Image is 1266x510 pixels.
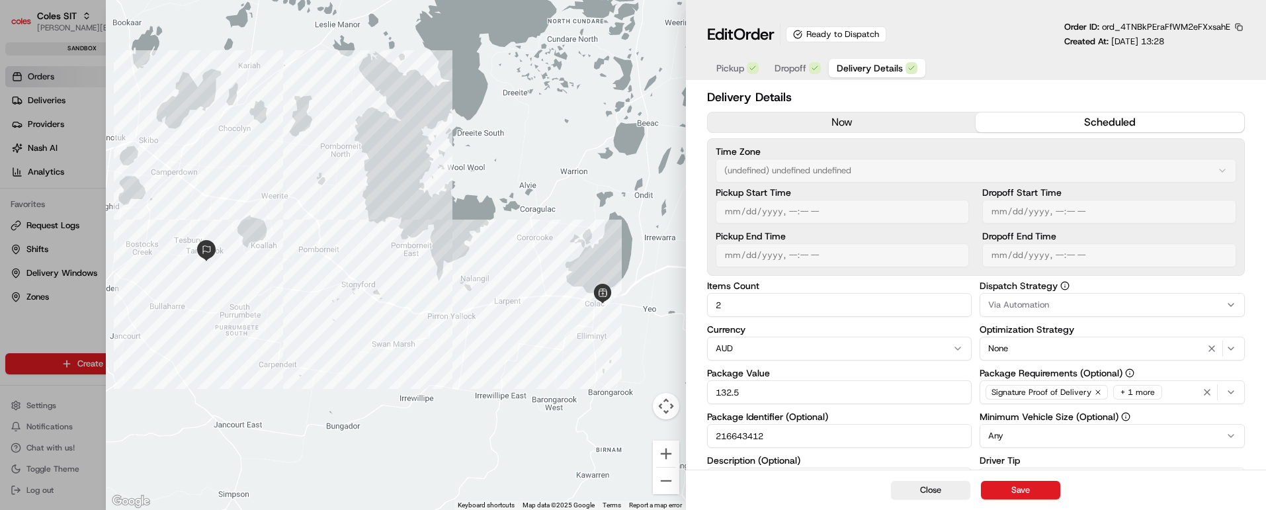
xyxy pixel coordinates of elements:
[980,325,1245,334] label: Optimization Strategy
[707,293,972,317] input: Enter items count
[707,281,972,290] label: Items Count
[786,26,886,42] div: Ready to Dispatch
[992,387,1091,398] span: Signature Proof of Delivery
[980,337,1245,361] button: None
[1111,36,1164,47] span: [DATE] 13:28
[980,468,1245,491] input: Enter driver tip
[988,343,1008,355] span: None
[707,412,972,421] label: Package Identifier (Optional)
[980,281,1245,290] label: Dispatch Strategy
[707,325,972,334] label: Currency
[707,24,775,45] h1: Edit
[629,501,682,509] a: Report a map error
[716,188,970,197] label: Pickup Start Time
[981,481,1060,499] button: Save
[458,501,515,510] button: Keyboard shortcuts
[980,293,1245,317] button: Via Automation
[982,188,1236,197] label: Dropoff Start Time
[109,493,153,510] img: Google
[980,368,1245,378] label: Package Requirements (Optional)
[1125,368,1134,378] button: Package Requirements (Optional)
[716,147,1236,156] label: Time Zone
[707,368,972,378] label: Package Value
[707,88,1245,106] h2: Delivery Details
[707,456,972,465] label: Description (Optional)
[1060,281,1070,290] button: Dispatch Strategy
[653,468,679,494] button: Zoom out
[1064,21,1230,33] p: Order ID:
[523,501,595,509] span: Map data ©2025 Google
[982,232,1236,241] label: Dropoff End Time
[653,441,679,467] button: Zoom in
[1064,36,1164,48] p: Created At:
[837,62,903,75] span: Delivery Details
[708,112,976,132] button: now
[716,232,970,241] label: Pickup End Time
[716,62,744,75] span: Pickup
[976,112,1244,132] button: scheduled
[734,24,775,45] span: Order
[1113,385,1162,400] div: + 1 more
[1121,412,1130,421] button: Minimum Vehicle Size (Optional)
[980,412,1245,421] label: Minimum Vehicle Size (Optional)
[775,62,806,75] span: Dropoff
[707,424,972,448] input: Enter package identifier
[603,501,621,509] a: Terms (opens in new tab)
[653,393,679,419] button: Map camera controls
[980,380,1245,404] button: Signature Proof of Delivery+ 1 more
[988,299,1049,311] span: Via Automation
[109,493,153,510] a: Open this area in Google Maps (opens a new window)
[1102,21,1230,32] span: ord_4TNBkPEraFfWM2eFXxsahE
[980,456,1245,465] label: Driver Tip
[707,380,972,404] input: Enter package value
[891,481,970,499] button: Close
